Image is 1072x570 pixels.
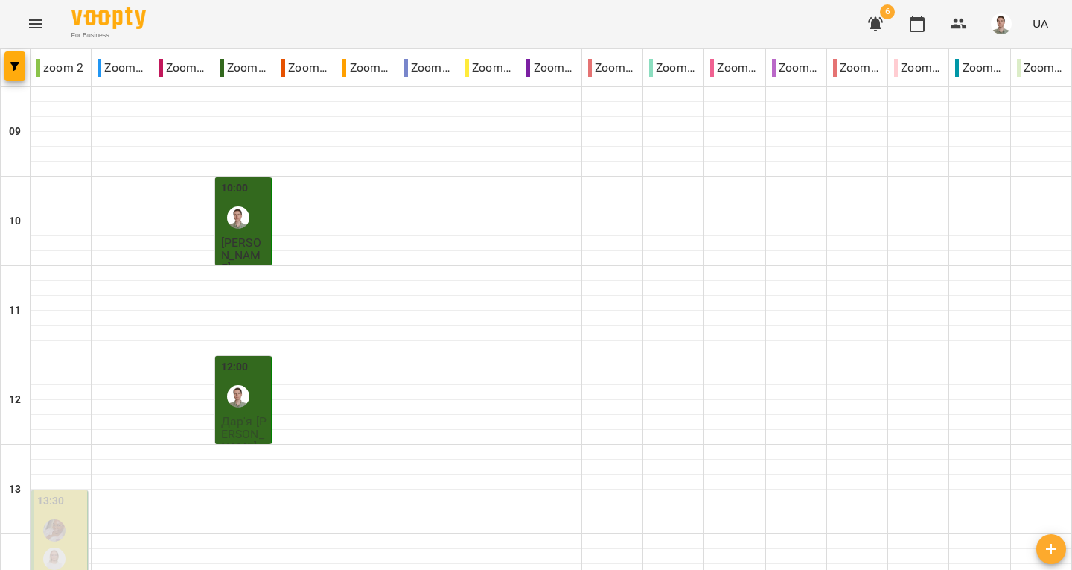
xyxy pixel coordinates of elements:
[991,13,1012,34] img: 08937551b77b2e829bc2e90478a9daa6.png
[465,59,514,77] p: Zoom Катерина
[833,59,881,77] p: Zoom [PERSON_NAME]
[71,7,146,29] img: Voopty Logo
[227,206,249,229] img: Андрій
[9,481,21,498] h6: 13
[221,235,261,276] span: [PERSON_NAME]
[880,4,895,19] span: 6
[1027,10,1054,37] button: UA
[588,59,636,77] p: Zoom Марина
[98,59,146,77] p: Zoom Абігейл
[894,59,942,77] p: Zoom [PERSON_NAME]
[404,59,453,77] p: Zoom Каріна
[9,392,21,408] h6: 12
[159,59,208,77] p: Zoom Анастасія
[43,548,66,570] img: Анастасія
[221,180,249,197] label: 10:00
[1036,534,1066,564] button: Створити урок
[342,59,391,77] p: Zoom Жюлі
[710,59,759,77] p: Zoom [PERSON_NAME]
[9,124,21,140] h6: 09
[71,31,146,40] span: For Business
[526,59,575,77] p: Zoom Катя
[955,59,1004,77] p: Zoom Юлія
[1017,59,1065,77] p: Zoom Юля
[281,59,330,77] p: Zoom Даніела
[220,59,269,77] p: Zoom [PERSON_NAME]
[772,59,820,77] p: Zoom Оксана
[37,493,65,510] label: 13:30
[221,359,249,376] label: 12:00
[649,59,698,77] p: Zoom [PERSON_NAME]
[18,6,54,42] button: Menu
[227,385,249,408] img: Андрій
[9,213,21,229] h6: 10
[36,59,83,77] p: zoom 2
[1033,16,1048,31] span: UA
[9,303,21,319] h6: 11
[221,414,267,455] span: Дар'я [PERSON_NAME]
[43,519,66,542] img: Абігейл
